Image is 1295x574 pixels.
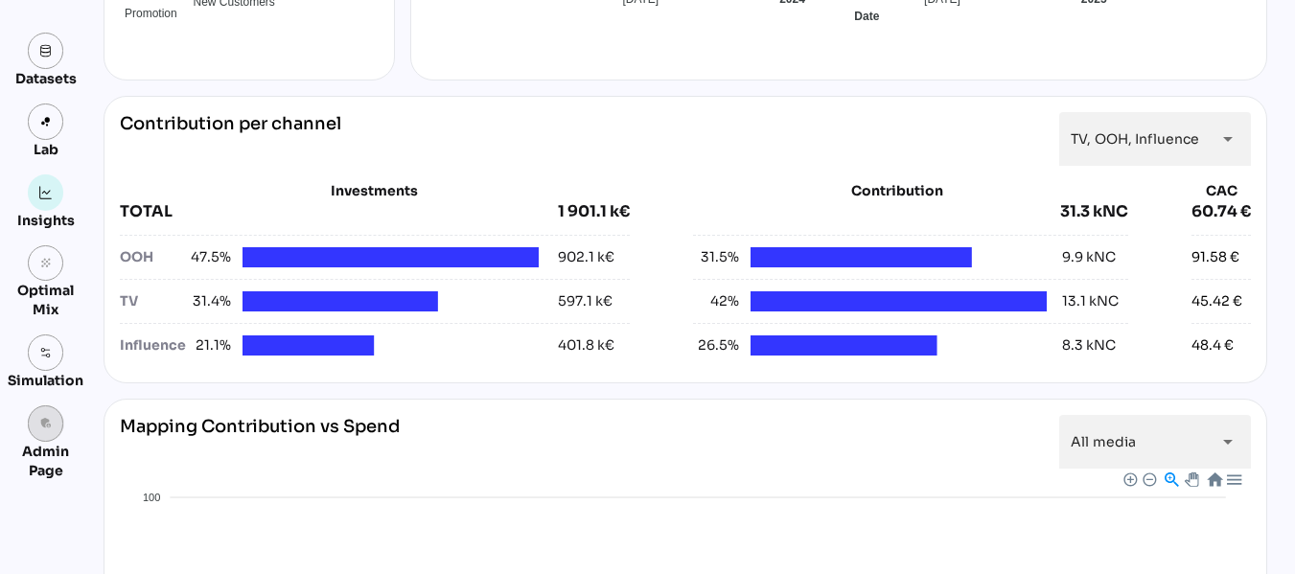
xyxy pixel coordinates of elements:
[8,281,83,319] div: Optimal Mix
[17,211,75,230] div: Insights
[185,291,231,311] span: 31.4%
[1191,200,1251,223] div: 60.74 €
[1062,335,1116,356] div: 8.3 kNC
[1142,471,1155,485] div: Zoom Out
[1206,471,1222,487] div: Reset Zoom
[693,291,739,311] span: 42%
[120,291,185,311] div: TV
[1216,430,1239,453] i: arrow_drop_down
[1071,130,1199,148] span: TV, OOH, Influence
[1062,291,1119,311] div: 13.1 kNC
[1216,127,1239,150] i: arrow_drop_down
[120,247,185,267] div: OOH
[120,200,558,223] div: TOTAL
[39,186,53,199] img: graph.svg
[1191,335,1234,356] div: 48.4 €
[120,415,400,469] div: Mapping Contribution vs Spend
[558,200,630,223] div: 1 901.1 k€
[693,247,739,267] span: 31.5%
[39,257,53,270] i: grain
[1191,291,1242,311] div: 45.42 €
[15,69,77,88] div: Datasets
[558,247,614,267] div: 902.1 k€
[854,10,879,23] text: Date
[741,181,1053,200] div: Contribution
[1163,471,1179,487] div: Selection Zoom
[1191,247,1239,267] div: 91.58 €
[1062,247,1116,267] div: 9.9 kNC
[8,442,83,480] div: Admin Page
[558,335,614,356] div: 401.8 k€
[1185,472,1196,484] div: Panning
[120,112,341,166] div: Contribution per channel
[39,115,53,128] img: lab.svg
[110,7,177,20] span: Promotion
[25,140,67,159] div: Lab
[1225,471,1241,487] div: Menu
[1071,433,1136,450] span: All media
[185,335,231,356] span: 21.1%
[8,371,83,390] div: Simulation
[1122,471,1136,485] div: Zoom In
[558,291,613,311] div: 597.1 k€
[120,181,630,200] div: Investments
[39,44,53,57] img: data.svg
[693,335,739,356] span: 26.5%
[1060,200,1128,223] div: 31.3 kNC
[143,492,160,503] tspan: 100
[185,247,231,267] span: 47.5%
[120,335,185,356] div: Influence
[39,346,53,359] img: settings.svg
[39,417,53,430] i: admin_panel_settings
[1191,181,1251,200] div: CAC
